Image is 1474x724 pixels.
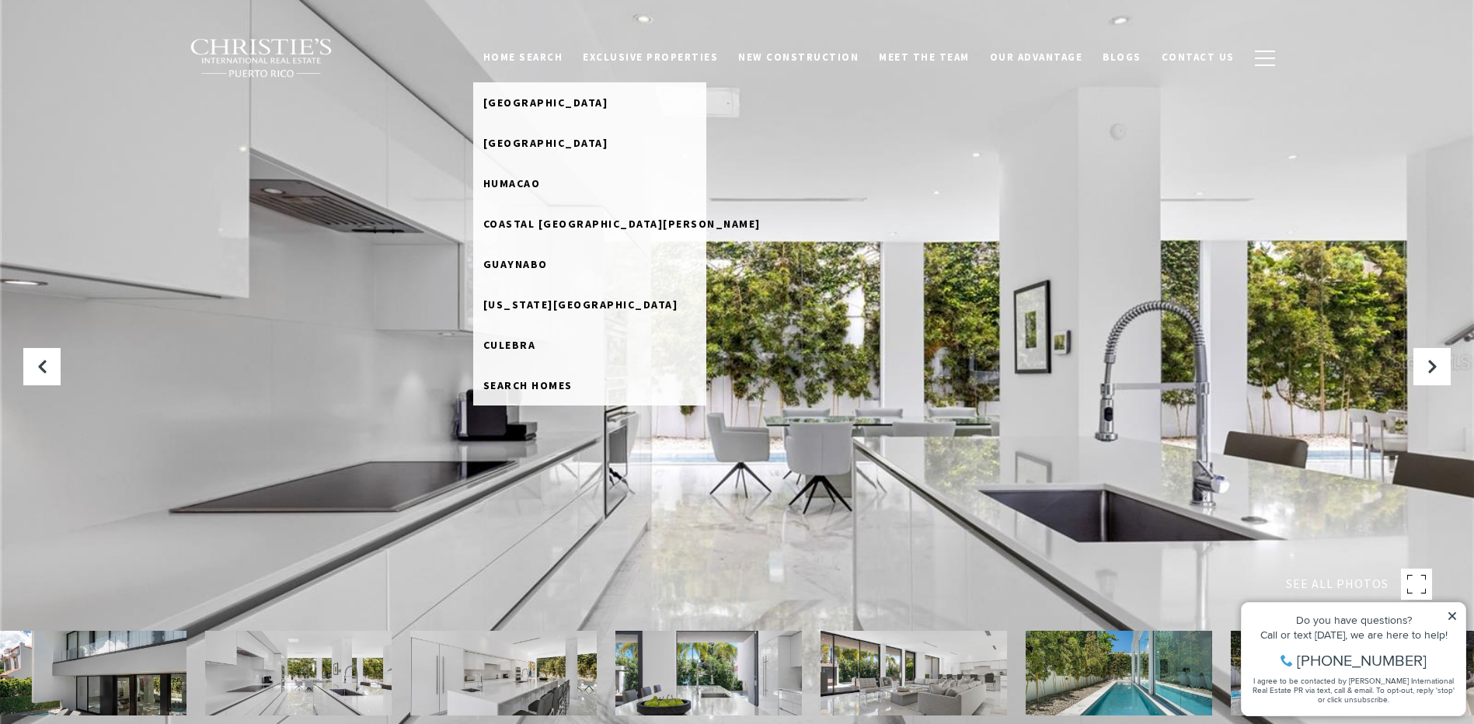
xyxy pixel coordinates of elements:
img: 12 SANTA ANA [410,631,597,715]
span: Blogs [1103,50,1141,64]
a: Our Advantage [980,43,1093,72]
img: 12 SANTA ANA [821,631,1007,715]
span: Humacao [483,176,541,190]
span: Coastal [GEOGRAPHIC_DATA][PERSON_NAME] [483,217,761,231]
a: Guaynabo [473,244,706,284]
span: Our Advantage [990,50,1083,64]
a: search [473,365,706,406]
span: Exclusive Properties [583,50,718,64]
span: Guaynabo [483,257,548,271]
button: Next Slide [1413,348,1451,385]
span: [GEOGRAPHIC_DATA] [483,136,608,150]
a: Blogs [1092,43,1152,72]
span: I agree to be contacted by [PERSON_NAME] International Real Estate PR via text, call & email. To ... [19,96,221,125]
div: Call or text [DATE], we are here to help! [16,50,225,61]
a: Coastal San Juan [473,204,706,244]
span: SEE ALL PHOTOS [1286,574,1389,594]
a: Rio Grande [473,123,706,163]
button: button [1245,36,1285,81]
div: Do you have questions? [16,35,225,46]
img: 12 SANTA ANA [615,631,802,715]
a: New Construction [728,43,869,72]
img: Christie's International Real Estate black text logo [190,38,334,78]
img: 12 SANTA ANA [205,631,392,715]
img: 12 SANTA ANA [1026,631,1212,715]
span: [US_STATE][GEOGRAPHIC_DATA] [483,298,678,312]
span: Search Homes [483,378,573,392]
span: Culebra [483,338,536,352]
a: Meet the Team [869,43,980,72]
span: [PHONE_NUMBER] [64,73,193,89]
a: Puerto Rico West Coast [473,284,706,325]
span: Contact Us [1162,50,1235,64]
button: Previous Slide [23,348,61,385]
span: [GEOGRAPHIC_DATA] [483,96,608,110]
a: Home Search [473,43,573,72]
span: New Construction [738,50,859,64]
a: Humacao [473,163,706,204]
a: Culebra [473,325,706,365]
a: Dorado Beach [473,82,706,123]
img: 12 SANTA ANA [1231,631,1417,715]
a: Exclusive Properties [573,43,728,72]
